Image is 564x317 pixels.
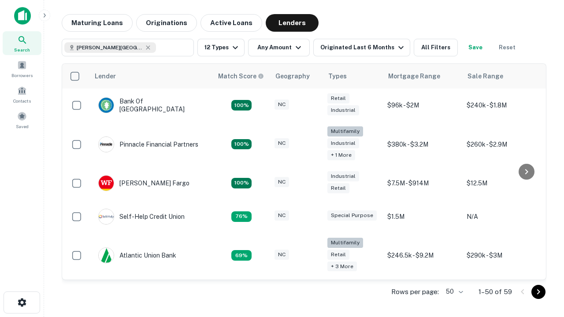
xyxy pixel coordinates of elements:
div: [PERSON_NAME] Fargo [98,175,189,191]
div: NC [275,177,289,187]
div: Capitalize uses an advanced AI algorithm to match your search with the best lender. The match sco... [218,71,264,81]
button: Active Loans [200,14,262,32]
div: Matching Properties: 10, hasApolloMatch: undefined [231,250,252,261]
a: Borrowers [3,57,41,81]
button: Reset [493,39,521,56]
td: $96k - $2M [383,88,462,122]
th: Lender [89,64,213,88]
a: Search [3,31,41,55]
div: Pinnacle Financial Partners [98,136,198,152]
th: Types [323,64,383,88]
div: Retail [327,183,349,193]
th: Sale Range [462,64,542,88]
div: Multifamily [327,126,363,136]
td: $380k - $3.2M [383,122,462,166]
span: [PERSON_NAME][GEOGRAPHIC_DATA], [GEOGRAPHIC_DATA] [77,44,143,52]
button: Any Amount [248,39,310,56]
div: Retail [327,250,349,260]
p: Rows per page: [391,287,439,297]
td: $12.5M [462,166,542,200]
td: $7.5M - $914M [383,166,462,200]
div: Mortgage Range [388,71,440,81]
div: Self-help Credit Union [98,209,185,225]
button: Maturing Loans [62,14,133,32]
img: picture [99,248,114,263]
div: NC [275,250,289,260]
div: Matching Properties: 11, hasApolloMatch: undefined [231,211,252,222]
td: N/A [462,200,542,233]
div: Multifamily [327,238,363,248]
td: $240k - $1.8M [462,88,542,122]
span: Saved [16,123,29,130]
th: Capitalize uses an advanced AI algorithm to match your search with the best lender. The match sco... [213,64,270,88]
iframe: Chat Widget [520,218,564,261]
div: Matching Properties: 15, hasApolloMatch: undefined [231,178,252,188]
td: $260k - $2.9M [462,122,542,166]
td: $290k - $3M [462,233,542,278]
div: Industrial [327,138,359,148]
button: 12 Types [197,39,245,56]
div: Sale Range [468,71,503,81]
div: Geography [275,71,310,81]
div: + 1 more [327,150,355,160]
span: Borrowers [11,72,33,79]
button: Originated Last 6 Months [313,39,410,56]
div: Types [328,71,347,81]
div: Lender [95,71,116,81]
a: Contacts [3,82,41,106]
img: picture [99,98,114,113]
div: Atlantic Union Bank [98,247,176,263]
button: Save your search to get updates of matches that match your search criteria. [461,39,490,56]
div: Industrial [327,171,359,181]
div: NC [275,100,289,110]
div: + 3 more [327,262,357,272]
div: NC [275,138,289,148]
div: Bank Of [GEOGRAPHIC_DATA] [98,97,204,113]
img: capitalize-icon.png [14,7,31,25]
a: Saved [3,108,41,132]
th: Mortgage Range [383,64,462,88]
div: Matching Properties: 15, hasApolloMatch: undefined [231,100,252,111]
h6: Match Score [218,71,262,81]
img: picture [99,137,114,152]
button: Go to next page [531,285,545,299]
td: $1.5M [383,200,462,233]
button: All Filters [414,39,458,56]
td: $246.5k - $9.2M [383,233,462,278]
div: NC [275,210,289,221]
img: picture [99,176,114,191]
div: 50 [442,285,464,298]
span: Search [14,46,30,53]
span: Contacts [13,97,31,104]
button: Lenders [266,14,319,32]
div: Originated Last 6 Months [320,42,406,53]
button: Originations [136,14,197,32]
th: Geography [270,64,323,88]
p: 1–50 of 59 [479,287,512,297]
img: picture [99,209,114,224]
div: Special Purpose [327,210,377,221]
div: Retail [327,93,349,103]
div: Industrial [327,105,359,115]
div: Matching Properties: 26, hasApolloMatch: undefined [231,139,252,150]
